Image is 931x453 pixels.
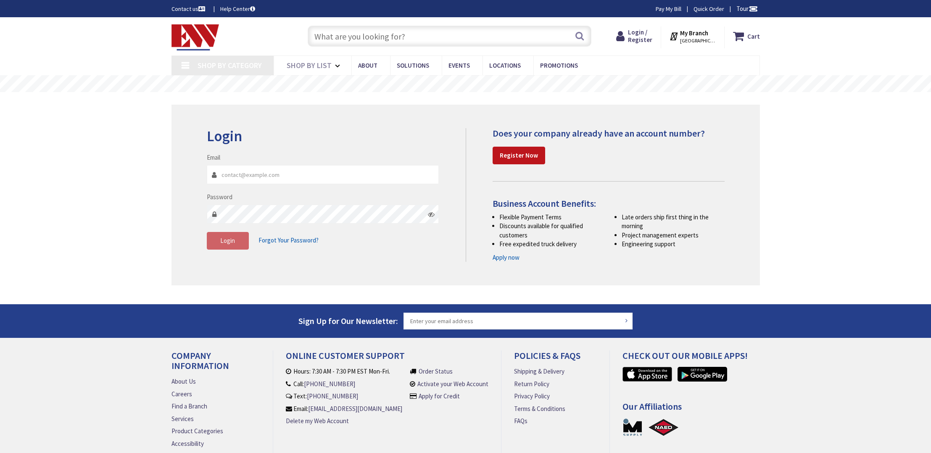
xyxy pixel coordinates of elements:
[207,165,439,184] input: Email
[171,414,194,423] a: Services
[694,5,724,13] a: Quick Order
[207,192,232,201] label: Password
[499,240,602,248] li: Free expedited truck delivery
[286,367,402,376] li: Hours: 7:30 AM - 7:30 PM EST Mon-Fri.
[656,5,681,13] a: Pay My Bill
[514,379,549,388] a: Return Policy
[428,211,435,218] i: Click here to show/hide password
[622,418,643,437] a: MSUPPLY
[220,5,255,13] a: Help Center
[389,79,543,89] rs-layer: Free Same Day Pickup at 19 Locations
[747,29,760,44] strong: Cart
[499,221,602,240] li: Discounts available for qualified customers
[514,350,596,367] h4: Policies & FAQs
[207,232,249,250] button: Login
[207,128,439,145] h2: Login
[171,24,219,50] img: Electrical Wholesalers, Inc.
[287,61,332,70] span: Shop By List
[680,29,708,37] strong: My Branch
[493,198,725,208] h4: Business Account Benefits:
[198,61,262,70] span: Shop By Category
[207,153,220,162] label: Email
[286,416,349,425] a: Delete my Web Account
[514,404,565,413] a: Terms & Conditions
[286,350,488,367] h4: Online Customer Support
[680,37,716,44] span: [GEOGRAPHIC_DATA], [GEOGRAPHIC_DATA]
[308,26,591,47] input: What are you looking for?
[500,151,538,159] strong: Register Now
[622,231,725,240] li: Project management experts
[489,61,521,69] span: Locations
[419,367,453,376] a: Order Status
[307,392,358,400] a: [PHONE_NUMBER]
[286,379,402,388] li: Call:
[499,213,602,221] li: Flexible Payment Terms
[493,128,725,138] h4: Does your company already have an account number?
[171,402,207,411] a: Find a Branch
[622,213,725,231] li: Late orders ship first thing in the morning
[514,392,550,400] a: Privacy Policy
[622,401,766,418] h4: Our Affiliations
[648,418,679,437] a: NAED
[419,392,460,400] a: Apply for Credit
[733,29,760,44] a: Cart
[171,5,207,13] a: Contact us
[669,29,716,44] div: My Branch [GEOGRAPHIC_DATA], [GEOGRAPHIC_DATA]
[448,61,470,69] span: Events
[616,29,652,44] a: Login / Register
[298,316,398,326] span: Sign Up for Our Newsletter:
[258,236,319,244] span: Forgot Your Password?
[286,392,402,400] li: Text:
[622,240,725,248] li: Engineering support
[736,5,758,13] span: Tour
[258,232,319,248] a: Forgot Your Password?
[308,404,402,413] a: [EMAIL_ADDRESS][DOMAIN_NAME]
[171,439,204,448] a: Accessibility
[493,147,545,164] a: Register Now
[514,367,564,376] a: Shipping & Delivery
[397,61,429,69] span: Solutions
[514,416,527,425] a: FAQs
[404,313,633,329] input: Enter your email address
[220,237,235,245] span: Login
[628,28,652,44] span: Login / Register
[622,350,766,367] h4: Check out Our Mobile Apps!
[286,404,402,413] li: Email:
[358,61,377,69] span: About
[493,253,520,262] a: Apply now
[304,379,355,388] a: [PHONE_NUMBER]
[171,350,260,377] h4: Company Information
[171,427,223,435] a: Product Categories
[171,377,196,386] a: About Us
[540,61,578,69] span: Promotions
[417,379,488,388] a: Activate your Web Account
[171,390,192,398] a: Careers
